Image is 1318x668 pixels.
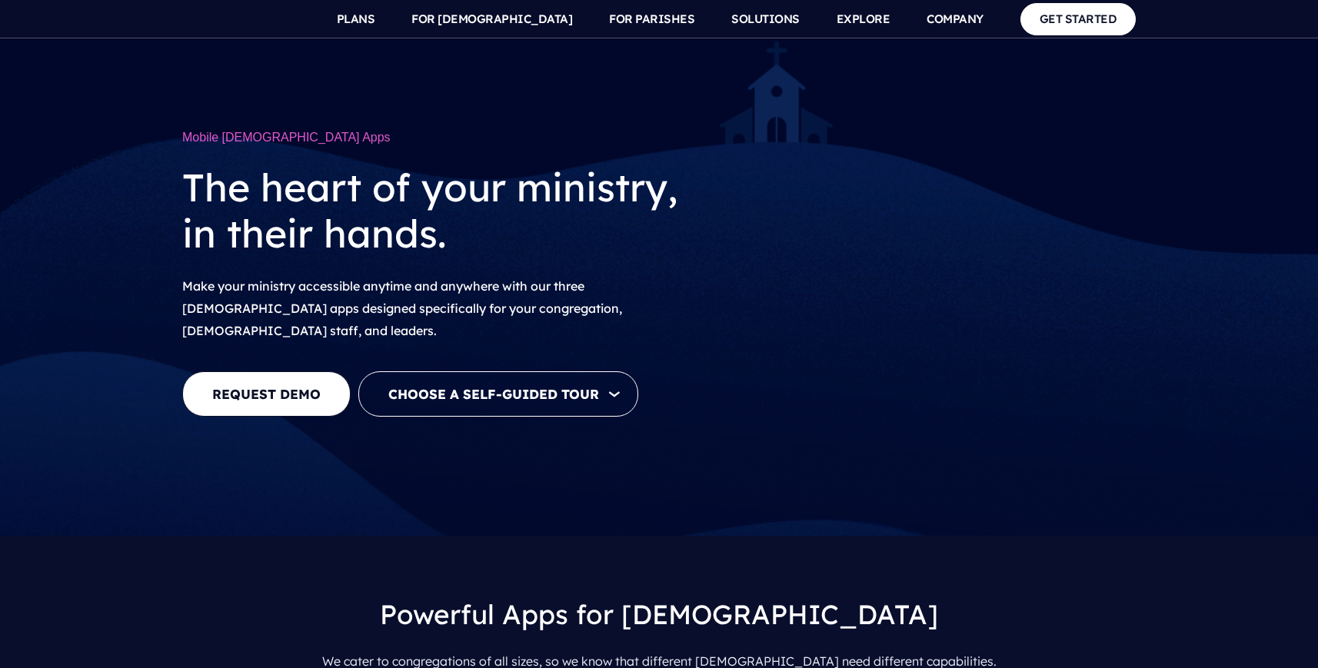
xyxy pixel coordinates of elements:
a: REQUEST DEMO [182,371,351,417]
h2: The heart of your ministry, in their hands. [182,152,721,269]
h3: Powerful Apps for [DEMOGRAPHIC_DATA] [195,585,1123,645]
span: Make your ministry accessible anytime and anywhere with our three [DEMOGRAPHIC_DATA] apps designe... [182,278,622,338]
h1: Mobile [DEMOGRAPHIC_DATA] Apps [182,123,721,152]
button: Choose a Self-guided Tour [358,371,638,417]
a: GET STARTED [1020,3,1137,35]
